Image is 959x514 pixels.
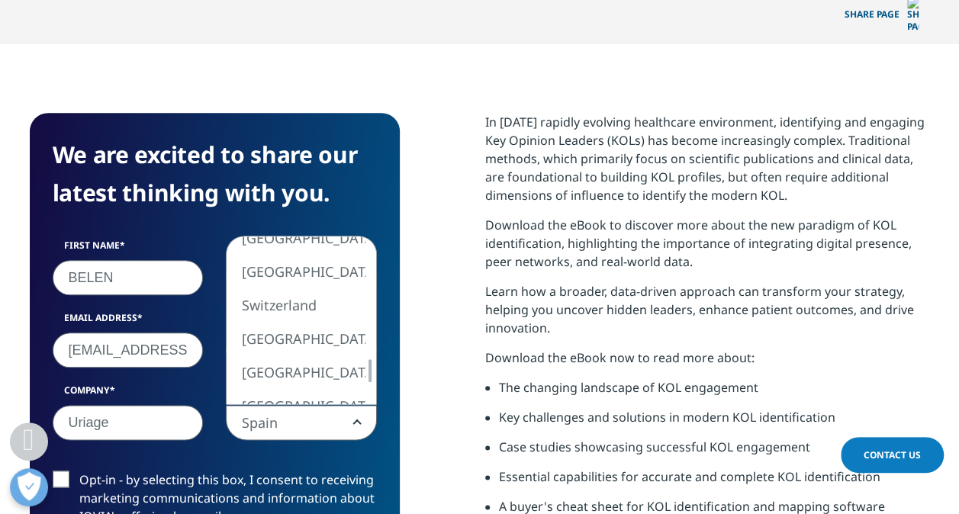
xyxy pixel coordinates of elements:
[499,468,880,485] span: Essential capabilities for accurate and complete KOL identification
[499,379,758,396] span: The changing landscape of KOL engagement
[53,311,204,332] label: Email Address
[227,355,365,389] li: [GEOGRAPHIC_DATA]
[864,448,921,461] span: Contact Us
[226,405,377,440] span: Spain
[227,255,365,288] li: [GEOGRAPHIC_DATA]
[53,239,204,260] label: First Name
[841,437,944,473] a: Contact Us
[485,217,912,270] span: Download the eBook to discover more about the new paradigm of KOL identification, highlighting th...
[485,283,914,336] span: Learn how a broader, data-driven approach can transform your strategy, helping you uncover hidden...
[227,322,365,355] li: [GEOGRAPHIC_DATA]
[227,288,365,322] li: Switzerland
[227,389,365,422] li: [GEOGRAPHIC_DATA]
[499,439,810,455] span: Case studies showcasing successful KOL engagement
[485,349,755,366] span: Download the eBook now to read more about:
[227,406,376,441] span: Spain
[53,384,204,405] label: Company
[227,221,365,255] li: [GEOGRAPHIC_DATA]
[485,114,925,204] span: In [DATE] rapidly evolving healthcare environment, identifying and engaging Key Opinion Leaders (...
[53,136,377,212] h4: We are excited to share our latest thinking with you.
[10,468,48,506] button: Abrir preferencias
[499,409,835,426] span: Key challenges and solutions in modern KOL identification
